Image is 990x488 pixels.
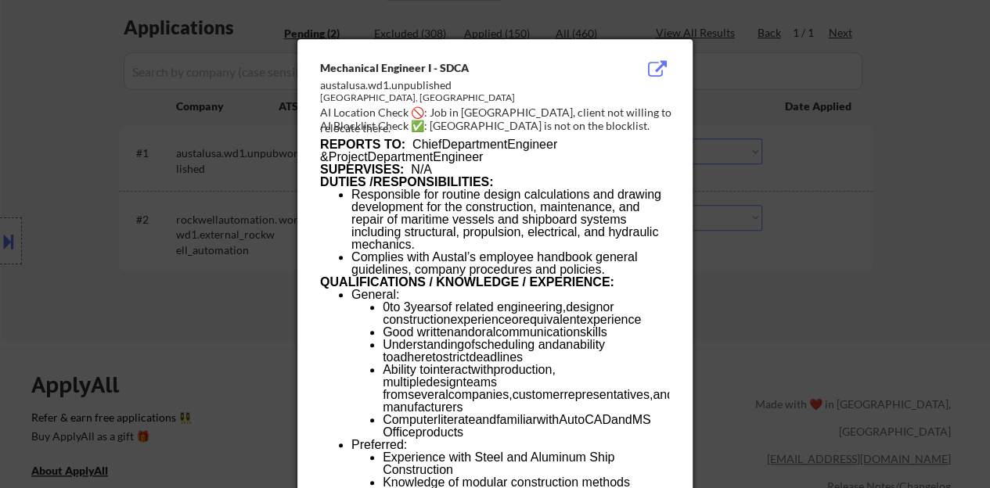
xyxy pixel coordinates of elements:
span: ear [417,300,435,314]
span: g [448,150,455,163]
span: skil [580,325,598,339]
span: i [518,338,521,351]
span: ic [544,325,553,339]
span: E [507,138,516,151]
span: SP [391,175,407,188]
span: il [587,338,592,351]
li: t n d l m n s [383,326,669,339]
span: c [459,350,466,364]
span: o [566,325,573,339]
span: du [501,338,515,351]
span: c [447,425,453,439]
span: i [563,325,566,339]
b: : [610,275,614,289]
span: s [408,388,414,401]
span: i [493,388,496,401]
span: to [531,388,542,401]
span: Pr [329,150,341,163]
span: A [594,413,603,426]
span: n [497,138,504,151]
span: at [553,325,563,339]
span: TI [462,175,473,188]
span: v [421,388,427,401]
p: A [320,163,669,176]
span: si [580,300,589,314]
li: m r e d m r th D d f e d [383,414,669,439]
span: t [531,363,535,376]
span: i [592,338,596,351]
span: e [431,138,438,151]
span: de [426,375,440,389]
span: i [430,363,433,376]
span: s [456,400,463,414]
span: l [497,350,500,364]
span: t [403,375,406,389]
span: N [417,175,427,188]
span: Responsible for routine design calculations and drawing development for the construction, mainten... [351,188,661,251]
span: ead [476,350,497,364]
span: e [580,313,587,326]
span: o [441,300,448,314]
span: p [493,363,500,376]
span: w [417,325,427,339]
span: n [545,338,552,351]
span: uto [567,413,585,426]
span: t [390,300,393,314]
span: a [473,375,481,389]
span: h [407,350,414,364]
span: i [406,375,409,389]
span: i [544,313,547,326]
span: r [386,388,390,401]
span: d [566,300,573,314]
span: o [392,413,399,426]
li: n g f g a d n y to e e o t n s [383,339,669,364]
span: S [643,413,651,426]
span: h [487,338,494,351]
span: e [599,388,607,401]
span: tru [409,313,424,326]
span: r [434,388,438,401]
span: d [469,350,476,364]
span: f [396,425,399,439]
span: e [553,388,560,401]
span: S [426,175,434,188]
span: M [632,413,642,426]
span: c [383,313,389,326]
span: t [432,350,435,364]
span: o [474,325,481,339]
span: x [587,313,593,326]
span: ab [573,338,587,351]
span: x [457,313,463,326]
span: n [537,325,544,339]
span: E [382,175,391,188]
span: l [515,338,518,351]
span: per [463,313,481,326]
span: a [653,388,660,401]
div: AI Blocklist Check ✅: [GEOGRAPHIC_DATA] is not on the blocklist. [320,118,676,134]
span: E [433,150,441,163]
span: u [393,375,400,389]
span: p [458,138,465,151]
span: c [424,400,430,414]
span: or [603,300,614,314]
div: Mechanical Engineer I - SDCA [320,60,591,76]
span: O [383,425,392,439]
span: e [563,313,570,326]
span: e [490,138,497,151]
span: i [456,350,459,364]
span: o [464,338,471,351]
span: n [461,325,468,339]
span: n [618,413,625,426]
span: der [398,338,416,351]
span: General: [351,288,399,301]
span: D [368,150,377,163]
span: Preferred: [351,438,407,451]
span: g [449,375,456,389]
span: r [421,350,425,364]
span: c [512,388,518,401]
span: e [450,313,457,326]
span: o [391,388,398,401]
span: c [358,150,364,163]
span: r [441,400,445,414]
span: i [448,338,451,351]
